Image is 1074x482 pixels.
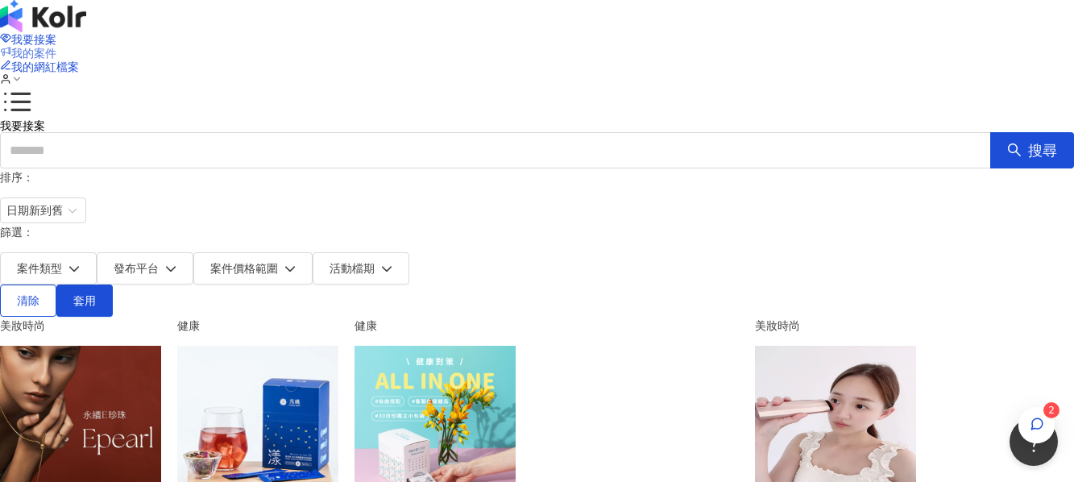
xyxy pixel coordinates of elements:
[1043,402,1059,418] sup: 2
[990,132,1074,168] button: 搜尋
[177,317,338,334] div: 健康
[210,262,278,275] span: 案件價格範圍
[193,252,313,285] button: 案件價格範圍
[17,294,39,307] span: 清除
[355,317,739,334] div: 健康
[11,47,56,60] span: 我的案件
[17,262,62,275] span: 案件類型
[11,33,56,46] span: 我要接案
[1018,407,1055,443] button: 2
[73,294,96,307] span: 套用
[6,198,80,222] span: 日期新到舊
[330,262,375,275] span: 活動檔期
[1007,143,1022,157] span: search
[11,60,79,73] span: 我的網紅檔案
[313,252,409,285] button: 活動檔期
[1010,418,1058,466] iframe: Help Scout Beacon - Open
[56,285,113,317] button: 套用
[755,317,916,334] div: 美妝時尚
[1048,405,1055,416] span: 2
[97,252,193,285] button: 發布平台
[114,262,159,275] span: 發布平台
[1028,142,1057,160] span: 搜尋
